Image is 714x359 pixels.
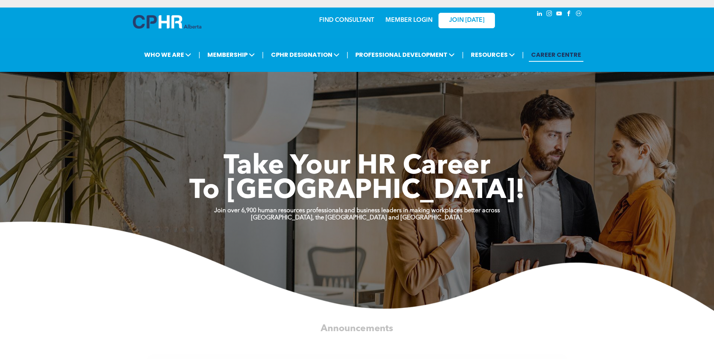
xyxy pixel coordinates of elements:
a: instagram [545,9,554,20]
span: Announcements [321,324,393,333]
a: CAREER CENTRE [529,48,583,62]
li: | [522,47,524,62]
span: Take Your HR Career [224,153,490,180]
li: | [462,47,464,62]
span: CPHR DESIGNATION [269,48,342,62]
a: facebook [565,9,573,20]
span: PROFESSIONAL DEVELOPMENT [353,48,457,62]
strong: [GEOGRAPHIC_DATA], the [GEOGRAPHIC_DATA] and [GEOGRAPHIC_DATA]. [251,215,463,221]
span: To [GEOGRAPHIC_DATA]! [189,178,525,205]
span: MEMBERSHIP [205,48,257,62]
li: | [347,47,349,62]
a: linkedin [536,9,544,20]
img: A blue and white logo for cp alberta [133,15,201,29]
span: RESOURCES [469,48,517,62]
a: FIND CONSULTANT [319,17,374,23]
a: youtube [555,9,563,20]
span: WHO WE ARE [142,48,193,62]
strong: Join over 6,900 human resources professionals and business leaders in making workplaces better ac... [214,208,500,214]
a: JOIN [DATE] [438,13,495,28]
a: MEMBER LOGIN [385,17,432,23]
span: JOIN [DATE] [449,17,484,24]
li: | [262,47,264,62]
a: Social network [575,9,583,20]
li: | [198,47,200,62]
